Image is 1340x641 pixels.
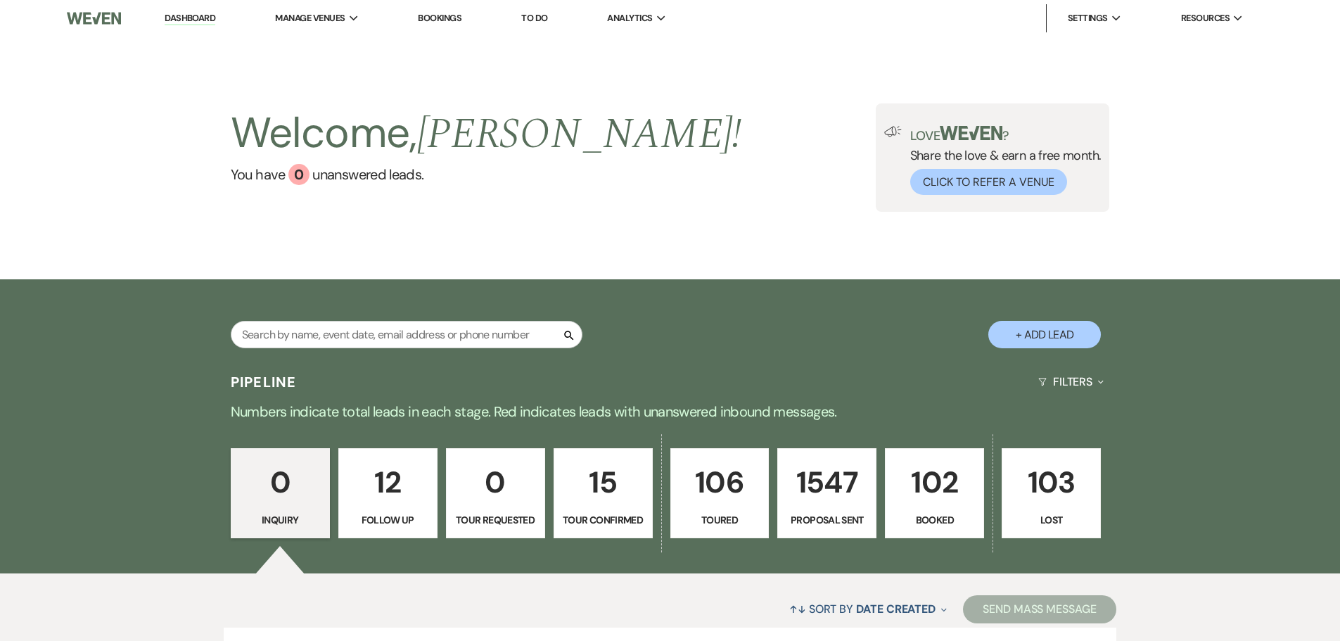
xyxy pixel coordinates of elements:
p: Toured [679,512,760,528]
span: Resources [1181,11,1230,25]
p: Booked [894,512,975,528]
p: 0 [455,459,536,506]
button: Sort By Date Created [784,590,952,628]
p: 106 [679,459,760,506]
img: loud-speaker-illustration.svg [884,126,902,137]
a: 103Lost [1002,448,1101,538]
a: Dashboard [165,12,215,25]
a: 106Toured [670,448,770,538]
button: Filters [1033,363,1109,400]
p: 0 [240,459,321,506]
button: + Add Lead [988,321,1101,348]
img: Weven Logo [67,4,120,33]
p: 103 [1011,459,1092,506]
input: Search by name, event date, email address or phone number [231,321,582,348]
a: To Do [521,12,547,24]
a: 12Follow Up [338,448,438,538]
div: 0 [288,164,310,185]
button: Send Mass Message [963,595,1116,623]
p: 1547 [786,459,867,506]
p: Love ? [910,126,1102,142]
p: Lost [1011,512,1092,528]
span: [PERSON_NAME] ! [417,102,742,167]
button: Click to Refer a Venue [910,169,1067,195]
a: Bookings [418,12,461,24]
a: 102Booked [885,448,984,538]
img: weven-logo-green.svg [940,126,1002,140]
p: Proposal Sent [786,512,867,528]
p: 102 [894,459,975,506]
p: Tour Confirmed [563,512,644,528]
p: 15 [563,459,644,506]
p: Follow Up [347,512,428,528]
p: Numbers indicate total leads in each stage. Red indicates leads with unanswered inbound messages. [164,400,1177,423]
p: 12 [347,459,428,506]
a: You have 0 unanswered leads. [231,164,742,185]
p: Tour Requested [455,512,536,528]
a: 15Tour Confirmed [554,448,653,538]
span: Manage Venues [275,11,345,25]
div: Share the love & earn a free month. [902,126,1102,195]
span: Date Created [856,602,936,616]
a: 0Tour Requested [446,448,545,538]
h3: Pipeline [231,372,297,392]
p: Inquiry [240,512,321,528]
span: Settings [1068,11,1108,25]
span: Analytics [607,11,652,25]
a: 0Inquiry [231,448,330,538]
a: 1547Proposal Sent [777,448,876,538]
span: ↑↓ [789,602,806,616]
h2: Welcome, [231,103,742,164]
